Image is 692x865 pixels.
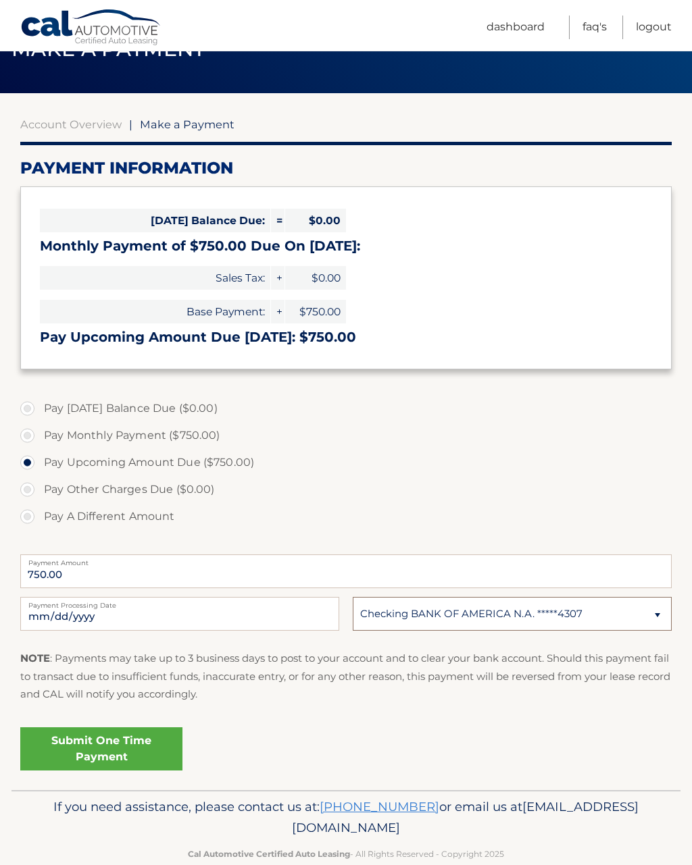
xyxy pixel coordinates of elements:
span: Base Payment: [40,300,270,323]
h3: Pay Upcoming Amount Due [DATE]: $750.00 [40,329,652,346]
a: Cal Automotive [20,9,162,48]
h2: Payment Information [20,158,672,178]
a: FAQ's [583,16,607,39]
span: = [271,209,285,232]
label: Payment Amount [20,554,672,565]
span: + [271,266,285,290]
span: Make a Payment [140,117,234,131]
input: Payment Date [20,597,339,631]
label: Pay Monthly Payment ($750.00) [20,422,672,449]
label: Pay Upcoming Amount Due ($750.00) [20,449,672,476]
p: : Payments may take up to 3 business days to post to your account and to clear your bank account.... [20,650,672,703]
span: [DATE] Balance Due: [40,209,270,232]
p: - All Rights Reserved - Copyright 2025 [32,847,660,861]
label: Pay Other Charges Due ($0.00) [20,476,672,503]
span: $0.00 [285,209,346,232]
p: If you need assistance, please contact us at: or email us at [32,796,660,839]
strong: Cal Automotive Certified Auto Leasing [188,849,350,859]
span: | [129,117,132,131]
label: Payment Processing Date [20,597,339,608]
a: [PHONE_NUMBER] [320,799,439,814]
input: Payment Amount [20,554,672,588]
span: $0.00 [285,266,346,290]
h3: Monthly Payment of $750.00 Due On [DATE]: [40,238,652,255]
strong: NOTE [20,652,50,664]
span: + [271,300,285,323]
label: Pay [DATE] Balance Due ($0.00) [20,395,672,422]
label: Pay A Different Amount [20,503,672,530]
a: Account Overview [20,117,122,131]
a: Submit One Time Payment [20,727,182,770]
a: Logout [636,16,672,39]
span: Sales Tax: [40,266,270,290]
a: Dashboard [487,16,545,39]
span: $750.00 [285,300,346,323]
